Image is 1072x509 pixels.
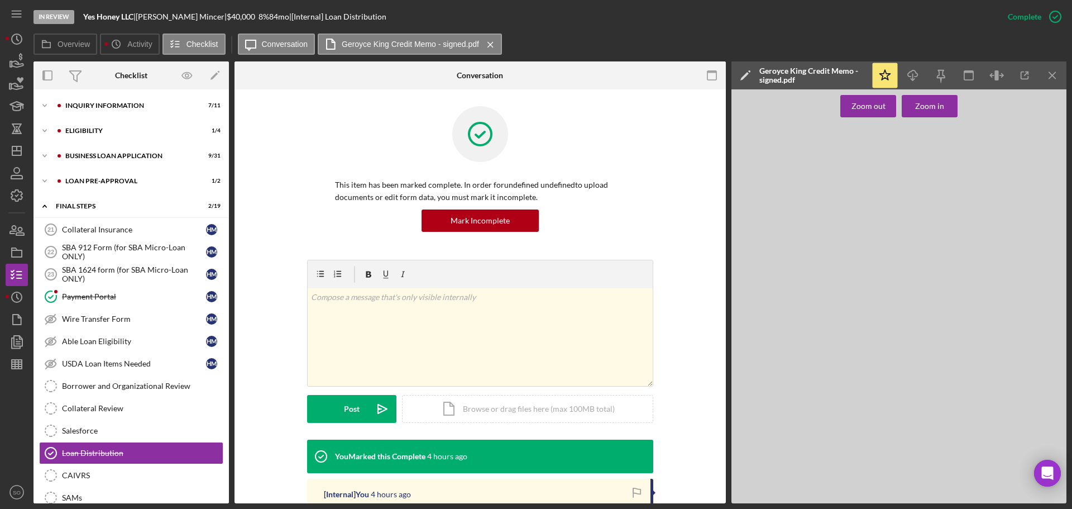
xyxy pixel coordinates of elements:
[997,6,1066,28] button: Complete
[65,178,193,184] div: LOAN PRE-APPROVAL
[206,313,217,325] div: H M
[39,218,223,241] a: 21Collateral InsuranceHM
[39,286,223,308] a: Payment PortalHM
[65,127,193,134] div: ELIGIBILITY
[186,40,218,49] label: Checklist
[162,34,226,55] button: Checklist
[307,395,396,423] button: Post
[1008,6,1041,28] div: Complete
[422,210,539,232] button: Mark Incomplete
[200,178,221,184] div: 1 / 2
[39,464,223,487] a: CAIVRS
[47,271,54,278] tspan: 23
[65,102,193,109] div: INQUIRY INFORMATION
[33,34,97,55] button: Overview
[62,243,206,261] div: SBA 912 Form (for SBA Micro-Loan ONLY)
[206,358,217,369] div: H M
[136,12,227,21] div: [PERSON_NAME] Mincer |
[39,442,223,464] a: Loan Distribution
[39,487,223,509] a: SAMs
[62,493,223,502] div: SAMs
[915,95,944,117] div: Zoom in
[13,489,21,496] text: SO
[58,40,90,49] label: Overview
[39,263,223,286] a: 23SBA 1624 form (for SBA Micro-Loan ONLY)HM
[451,210,510,232] div: Mark Incomplete
[39,241,223,263] a: 22SBA 912 Form (for SBA Micro-Loan ONLY)HM
[262,40,308,49] label: Conversation
[289,12,386,21] div: | [Internal] Loan Distribution
[62,337,206,346] div: Able Loan Eligibility
[206,246,217,258] div: H M
[62,292,206,301] div: Payment Portal
[259,12,269,21] div: 8 %
[840,95,896,117] button: Zoom out
[62,449,223,458] div: Loan Distribution
[6,481,28,503] button: SO
[427,452,467,461] time: 2025-09-16 21:34
[200,127,221,134] div: 1 / 4
[62,315,206,324] div: Wire Transfer Form
[39,420,223,442] a: Salesforce
[759,66,865,84] div: Geroyce King Credit Memo - signed.pdf
[344,395,360,423] div: Post
[39,330,223,353] a: Able Loan EligibilityHM
[39,308,223,330] a: Wire Transfer FormHM
[238,34,315,55] button: Conversation
[206,224,217,235] div: H M
[56,203,193,210] div: FINAL STEPS
[206,269,217,280] div: H M
[200,153,221,159] div: 9 / 31
[335,452,425,461] div: You Marked this Complete
[324,490,369,499] div: [Internal] You
[33,10,74,24] div: In Review
[318,34,502,55] button: Geroyce King Credit Memo - signed.pdf
[83,12,136,21] div: |
[206,336,217,347] div: H M
[62,382,223,391] div: Borrower and Organizational Review
[39,397,223,420] a: Collateral Review
[269,12,289,21] div: 84 mo
[62,225,206,234] div: Collateral Insurance
[206,291,217,302] div: H M
[1034,460,1061,487] div: Open Intercom Messenger
[227,12,255,21] span: $40,000
[65,153,193,159] div: BUSINESS LOAN APPLICATION
[100,34,159,55] button: Activity
[200,203,221,210] div: 2 / 19
[62,359,206,368] div: USDA Loan Items Needed
[457,71,503,80] div: Conversation
[39,353,223,375] a: USDA Loan Items NeededHM
[200,102,221,109] div: 7 / 11
[335,179,625,204] p: This item has been marked complete. In order for undefined undefined to upload documents or edit ...
[62,265,206,283] div: SBA 1624 form (for SBA Micro-Loan ONLY)
[851,95,886,117] div: Zoom out
[62,426,223,435] div: Salesforce
[47,226,54,233] tspan: 21
[47,249,54,255] tspan: 22
[62,404,223,413] div: Collateral Review
[83,12,133,21] b: Yes Honey LLC
[902,95,958,117] button: Zoom in
[342,40,479,49] label: Geroyce King Credit Memo - signed.pdf
[62,471,223,480] div: CAIVRS
[127,40,152,49] label: Activity
[39,375,223,397] a: Borrower and Organizational Review
[371,490,411,499] time: 2025-09-16 21:34
[115,71,147,80] div: Checklist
